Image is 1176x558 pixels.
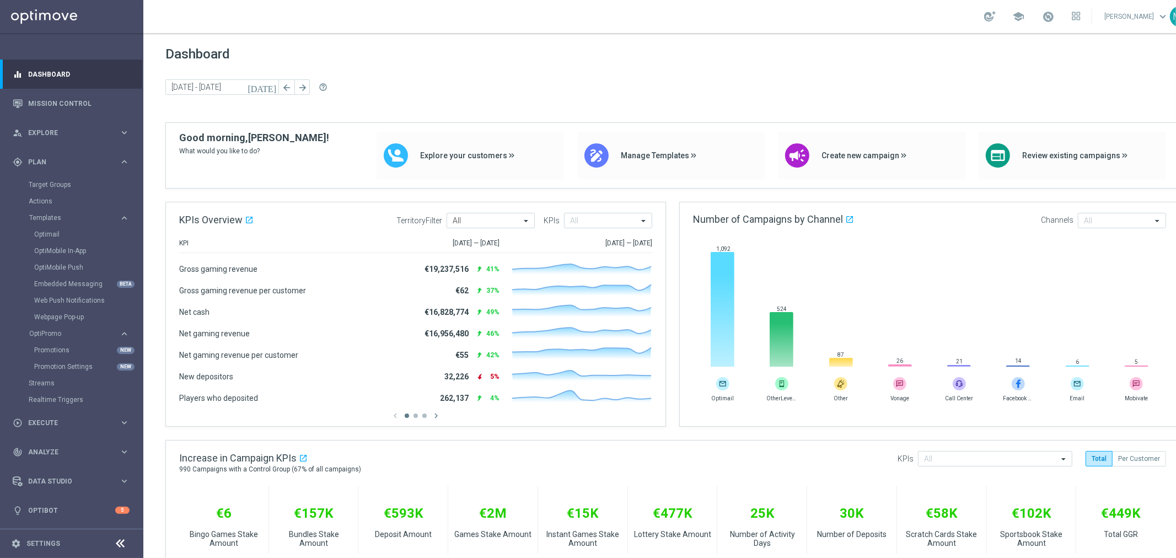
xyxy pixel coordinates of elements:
button: gps_fixed Plan keyboard_arrow_right [12,158,130,167]
i: keyboard_arrow_right [119,213,130,223]
span: Explore [28,130,119,136]
div: Streams [29,375,142,391]
span: Templates [29,214,108,221]
button: play_circle_outline Execute keyboard_arrow_right [12,418,130,427]
a: Promotion Settings [34,362,115,371]
i: keyboard_arrow_right [119,157,130,167]
i: equalizer [13,69,23,79]
span: Plan [28,159,119,165]
button: Mission Control [12,99,130,108]
a: Embedded Messaging [34,280,115,288]
button: OptiPromo keyboard_arrow_right [29,329,130,338]
div: Target Groups [29,176,142,193]
i: keyboard_arrow_right [119,417,130,428]
div: Explore [13,128,119,138]
div: Mission Control [13,89,130,118]
button: equalizer Dashboard [12,70,130,79]
a: [PERSON_NAME]keyboard_arrow_down [1103,8,1170,25]
a: Dashboard [28,60,130,89]
i: keyboard_arrow_right [119,476,130,486]
a: Realtime Triggers [29,395,115,404]
i: person_search [13,128,23,138]
button: Templates keyboard_arrow_right [29,213,130,222]
a: Settings [26,540,60,547]
span: Data Studio [28,478,119,485]
a: Promotions [34,346,115,355]
i: gps_fixed [13,157,23,167]
div: Templates [29,210,142,325]
a: Actions [29,197,115,206]
button: track_changes Analyze keyboard_arrow_right [12,448,130,457]
span: Execute [28,420,119,426]
a: OptiMobile Push [34,263,115,272]
div: OptiPromo [29,325,142,375]
div: Promotion Settings [34,358,142,375]
div: Optimail [34,226,142,243]
div: Promotions [34,342,142,358]
a: Webpage Pop-up [34,313,115,321]
button: Data Studio keyboard_arrow_right [12,477,130,486]
div: Webpage Pop-up [34,309,142,325]
a: Streams [29,379,115,388]
div: 5 [115,507,130,514]
div: Dashboard [13,60,130,89]
div: NEW [117,363,135,371]
div: Execute [13,418,119,428]
div: OptiMobile Push [34,259,142,276]
button: lightbulb Optibot 5 [12,506,130,515]
span: OptiPromo [29,330,108,337]
div: Web Push Notifications [34,292,142,309]
span: Analyze [28,449,119,455]
i: track_changes [13,447,23,457]
span: keyboard_arrow_down [1157,10,1169,23]
a: Optibot [28,496,115,525]
div: BETA [117,281,135,288]
i: play_circle_outline [13,418,23,428]
i: lightbulb [13,506,23,516]
a: Mission Control [28,89,130,118]
i: settings [11,539,21,549]
div: Data Studio [13,476,119,486]
a: Optimail [34,230,115,239]
a: Target Groups [29,180,115,189]
div: Optibot [13,496,130,525]
div: OptiMobile In-App [34,243,142,259]
a: OptiMobile In-App [34,246,115,255]
div: Embedded Messaging [34,276,142,292]
i: keyboard_arrow_right [119,447,130,457]
a: Web Push Notifications [34,296,115,305]
div: NEW [117,347,135,354]
div: Actions [29,193,142,210]
div: OptiPromo [29,330,119,337]
div: Templates [29,214,119,221]
span: school [1012,10,1024,23]
div: Realtime Triggers [29,391,142,408]
div: Analyze [13,447,119,457]
button: person_search Explore keyboard_arrow_right [12,128,130,137]
div: Plan [13,157,119,167]
i: keyboard_arrow_right [119,127,130,138]
i: keyboard_arrow_right [119,329,130,339]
